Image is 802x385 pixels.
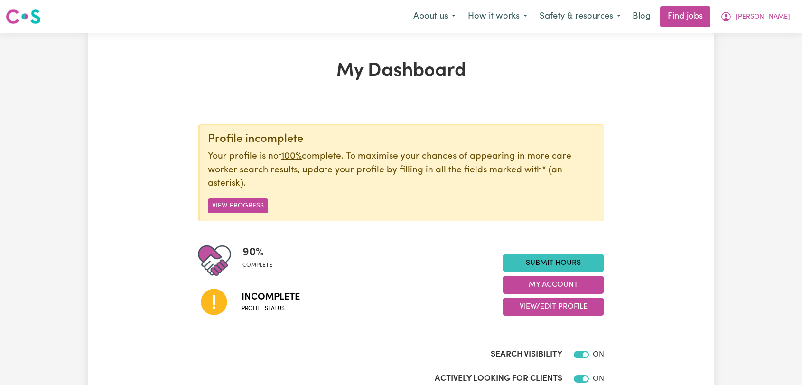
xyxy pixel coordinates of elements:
[407,7,462,27] button: About us
[627,6,656,27] a: Blog
[503,254,604,272] a: Submit Hours
[503,276,604,294] button: My Account
[242,290,300,304] span: Incomplete
[435,373,562,385] label: Actively Looking for Clients
[281,152,302,161] u: 100%
[6,8,41,25] img: Careseekers logo
[593,375,604,383] span: ON
[242,244,280,277] div: Profile completeness: 90%
[714,7,796,27] button: My Account
[503,298,604,316] button: View/Edit Profile
[198,60,604,83] h1: My Dashboard
[208,150,596,191] p: Your profile is not complete. To maximise your chances of appearing in more care worker search re...
[533,7,627,27] button: Safety & resources
[660,6,710,27] a: Find jobs
[242,244,272,261] span: 90 %
[6,6,41,28] a: Careseekers logo
[208,198,268,213] button: View Progress
[462,7,533,27] button: How it works
[242,304,300,313] span: Profile status
[736,12,790,22] span: [PERSON_NAME]
[593,351,604,358] span: ON
[242,261,272,270] span: complete
[208,132,596,146] div: Profile incomplete
[491,348,562,361] label: Search Visibility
